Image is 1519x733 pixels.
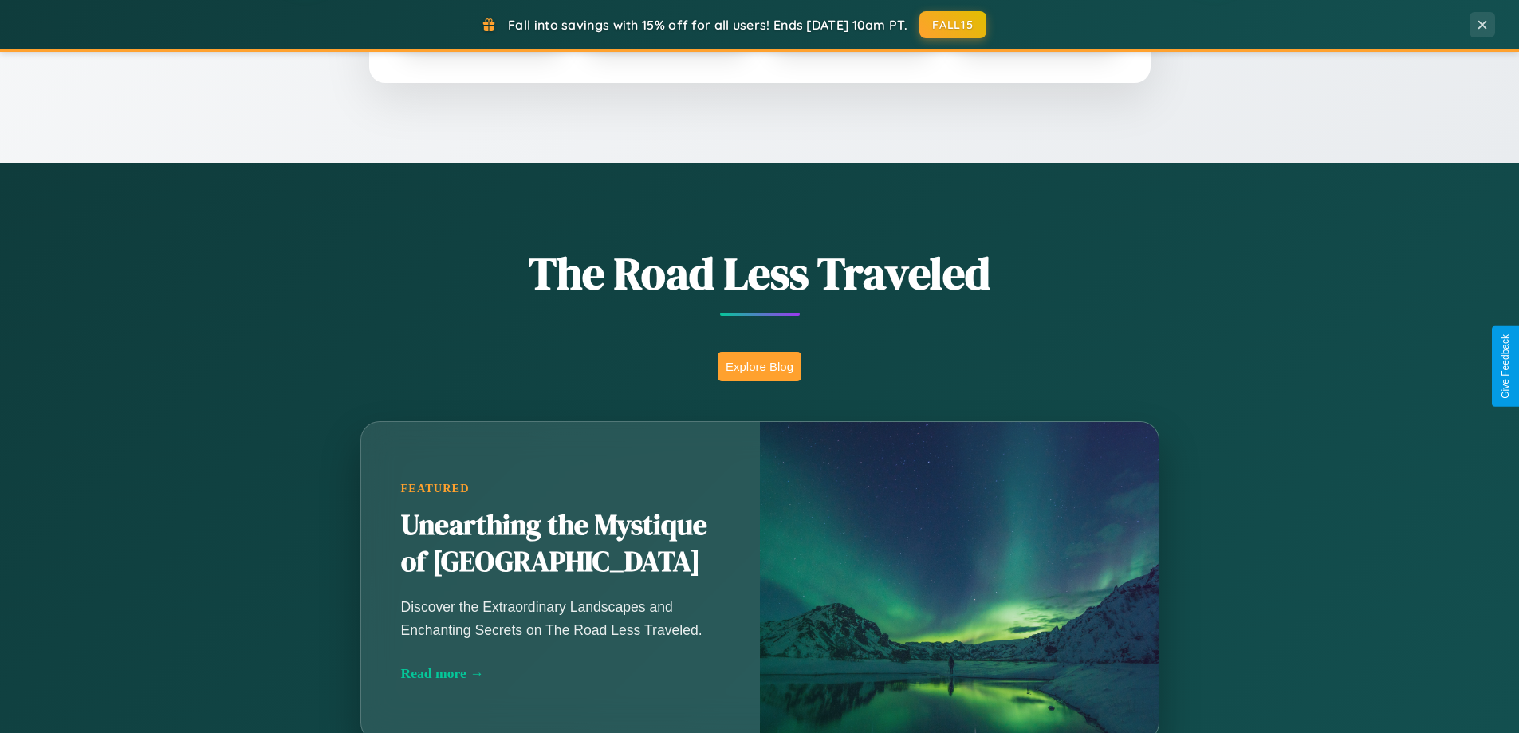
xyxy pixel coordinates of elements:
h1: The Road Less Traveled [281,242,1238,304]
div: Featured [401,482,720,495]
div: Give Feedback [1500,334,1511,399]
h2: Unearthing the Mystique of [GEOGRAPHIC_DATA] [401,507,720,581]
span: Fall into savings with 15% off for all users! Ends [DATE] 10am PT. [508,17,907,33]
button: Explore Blog [718,352,801,381]
button: FALL15 [919,11,986,38]
p: Discover the Extraordinary Landscapes and Enchanting Secrets on The Road Less Traveled. [401,596,720,640]
div: Read more → [401,665,720,682]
